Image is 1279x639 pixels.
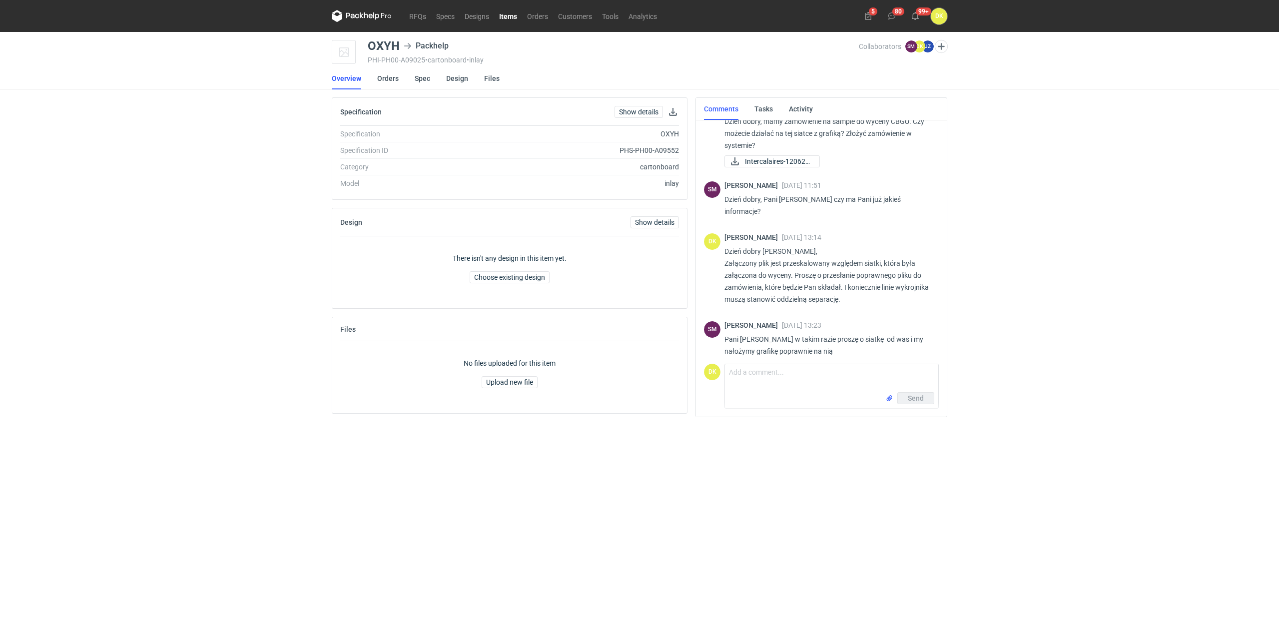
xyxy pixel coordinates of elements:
[553,10,597,22] a: Customers
[724,181,782,189] span: [PERSON_NAME]
[624,10,662,22] a: Analytics
[494,10,522,22] a: Items
[368,40,400,52] div: OXYH
[860,8,876,24] button: 5
[704,233,720,250] figcaption: DK
[724,333,931,357] p: Pani [PERSON_NAME] w takim razie proszę o siatkę od was i my nałożymy grafikę poprawnie na nią
[931,8,947,24] div: Dominika Kaczyńska
[724,233,782,241] span: [PERSON_NAME]
[782,181,821,189] span: [DATE] 11:51
[340,325,356,333] h2: Files
[597,10,624,22] a: Tools
[704,321,720,338] figcaption: SM
[913,40,925,52] figcaption: DK
[476,129,679,139] div: OXYH
[464,358,556,368] p: No files uploaded for this item
[482,376,538,388] button: Upload new file
[340,145,476,155] div: Specification ID
[453,253,567,263] p: There isn't any design in this item yet.
[332,67,361,89] a: Overview
[631,216,679,228] a: Show details
[724,245,931,305] p: Dzień dobry [PERSON_NAME], Załączony plik jest przeskalowany względem siatki, która była załączon...
[377,67,399,89] a: Orders
[704,181,720,198] div: Sebastian Markut
[368,56,859,64] div: PHI-PH00-A09025
[704,233,720,250] div: Dominika Kaczyńska
[704,98,738,120] a: Comments
[476,178,679,188] div: inlay
[460,10,494,22] a: Designs
[724,155,820,167] div: Intercalaires-12062025 (1) (1).pdf
[484,67,500,89] a: Files
[340,218,362,226] h2: Design
[724,193,931,217] p: Dzień dobry, Pani [PERSON_NAME] czy ma Pani już jakieś informacje?
[404,40,449,52] div: Packhelp
[724,155,820,167] a: Intercalaires-120620...
[425,56,467,64] span: • cartonboard
[467,56,484,64] span: • inlay
[935,40,948,53] button: Edit collaborators
[476,145,679,155] div: PHS-PH00-A09552
[615,106,663,118] a: Show details
[404,10,431,22] a: RFQs
[884,8,900,24] button: 80
[340,162,476,172] div: Category
[340,108,382,116] h2: Specification
[486,379,533,386] span: Upload new file
[470,271,550,283] button: Choose existing design
[897,392,934,404] button: Send
[905,40,917,52] figcaption: SM
[922,40,934,52] figcaption: JZ
[908,395,924,402] span: Send
[332,10,392,22] svg: Packhelp Pro
[415,67,430,89] a: Spec
[704,181,720,198] figcaption: SM
[340,129,476,139] div: Specification
[724,321,782,329] span: [PERSON_NAME]
[745,156,811,167] span: Intercalaires-120620...
[704,321,720,338] div: Sebastian Markut
[474,274,545,281] span: Choose existing design
[789,98,813,120] a: Activity
[782,321,821,329] span: [DATE] 13:23
[704,364,720,380] figcaption: DK
[340,178,476,188] div: Model
[476,162,679,172] div: cartonboard
[704,364,720,380] div: Dominika Kaczyńska
[931,8,947,24] button: DK
[907,8,923,24] button: 99+
[724,115,931,151] p: Dzień dobry, mamy zamówienie na sample do wyceny CBGU. Czy możecie działać na tej siatce z grafik...
[754,98,773,120] a: Tasks
[431,10,460,22] a: Specs
[782,233,821,241] span: [DATE] 13:14
[446,67,468,89] a: Design
[667,106,679,118] button: Download specification
[859,42,901,50] span: Collaborators
[522,10,553,22] a: Orders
